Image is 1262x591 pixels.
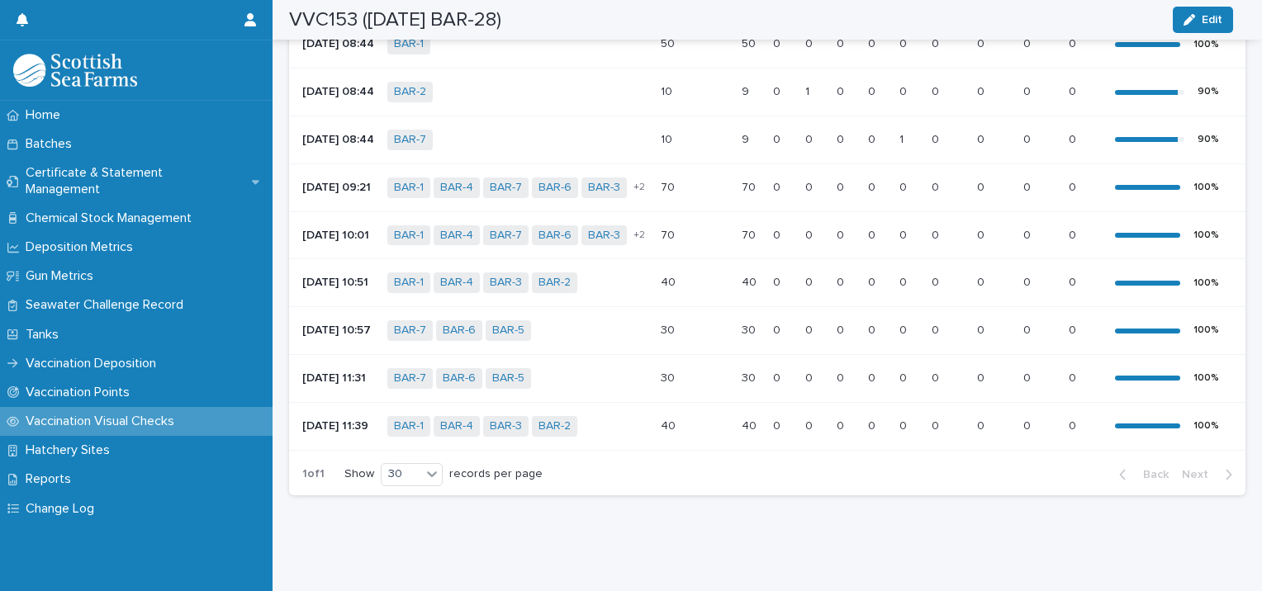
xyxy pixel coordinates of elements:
[19,471,84,487] p: Reports
[661,416,679,433] p: 40
[932,82,942,99] p: 0
[289,8,501,32] h2: VVC153 ([DATE] BAR-28)
[661,320,678,338] p: 30
[490,276,522,290] a: BAR-3
[899,82,910,99] p: 0
[837,320,847,338] p: 0
[742,416,760,433] p: 40
[661,272,679,290] p: 40
[899,130,907,147] p: 1
[1193,182,1219,193] div: 100 %
[289,116,1245,163] tr: [DATE] 08:44BAR-7 1010 99 00 00 00 00 11 00 00 00 00 90%
[977,368,988,385] p: 0
[19,414,187,429] p: Vaccination Visual Checks
[19,210,205,226] p: Chemical Stock Management
[538,276,571,290] a: BAR-2
[1193,229,1219,241] div: 100 %
[1069,82,1079,99] p: 0
[805,416,816,433] p: 0
[899,416,910,433] p: 0
[492,324,524,338] a: BAR-5
[1193,420,1219,432] div: 100 %
[868,416,879,433] p: 0
[932,416,942,433] p: 0
[492,371,524,385] a: BAR-5
[19,239,146,255] p: Deposition Metrics
[440,276,473,290] a: BAR-4
[932,320,942,338] p: 0
[19,501,107,517] p: Change Log
[661,34,678,51] p: 50
[1023,225,1034,243] p: 0
[289,454,338,494] p: 1 of 1
[19,356,169,371] p: Vaccination Deposition
[1023,82,1034,99] p: 0
[773,225,784,243] p: 0
[868,177,879,195] p: 0
[1182,469,1218,480] span: Next
[773,34,784,51] p: 0
[932,225,942,243] p: 0
[440,229,473,243] a: BAR-4
[289,402,1245,450] tr: [DATE] 11:39BAR-1 BAR-4 BAR-3 BAR-2 4040 4040 00 00 00 00 00 00 00 00 00 100%
[868,82,879,99] p: 0
[773,130,784,147] p: 0
[394,85,426,99] a: BAR-2
[19,268,107,284] p: Gun Metrics
[932,177,942,195] p: 0
[1193,39,1219,50] div: 100 %
[837,177,847,195] p: 0
[289,211,1245,259] tr: [DATE] 10:01BAR-1 BAR-4 BAR-7 BAR-6 BAR-3 +27070 7070 00 00 00 00 00 00 00 00 00 100%
[1069,320,1079,338] p: 0
[443,324,476,338] a: BAR-6
[490,419,522,433] a: BAR-3
[588,181,620,195] a: BAR-3
[289,307,1245,355] tr: [DATE] 10:57BAR-7 BAR-6 BAR-5 3030 3030 00 00 00 00 00 00 00 00 00 100%
[344,467,374,481] p: Show
[394,371,426,385] a: BAR-7
[19,107,74,123] p: Home
[773,368,784,385] p: 0
[440,181,473,195] a: BAR-4
[302,419,374,433] p: [DATE] 11:39
[805,82,813,99] p: 1
[977,272,988,290] p: 0
[490,229,522,243] a: BAR-7
[742,34,759,51] p: 50
[302,181,374,195] p: [DATE] 09:21
[588,229,620,243] a: BAR-3
[1069,272,1079,290] p: 0
[742,177,759,195] p: 70
[868,225,879,243] p: 0
[1023,177,1034,195] p: 0
[1069,34,1079,51] p: 0
[742,130,752,147] p: 9
[1023,130,1034,147] p: 0
[1198,86,1219,97] div: 90 %
[837,82,847,99] p: 0
[538,181,572,195] a: BAR-6
[773,416,784,433] p: 0
[773,272,784,290] p: 0
[1023,368,1034,385] p: 0
[977,225,988,243] p: 0
[837,225,847,243] p: 0
[1198,134,1219,145] div: 90 %
[868,272,879,290] p: 0
[302,229,374,243] p: [DATE] 10:01
[742,82,752,99] p: 9
[394,276,424,290] a: BAR-1
[394,229,424,243] a: BAR-1
[868,130,879,147] p: 0
[977,34,988,51] p: 0
[805,130,816,147] p: 0
[932,130,942,147] p: 0
[13,54,137,87] img: uOABhIYSsOPhGJQdTwEw
[449,467,543,481] p: records per page
[1175,467,1245,482] button: Next
[899,368,910,385] p: 0
[899,320,910,338] p: 0
[302,371,374,385] p: [DATE] 11:31
[302,276,374,290] p: [DATE] 10:51
[633,230,645,240] span: + 2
